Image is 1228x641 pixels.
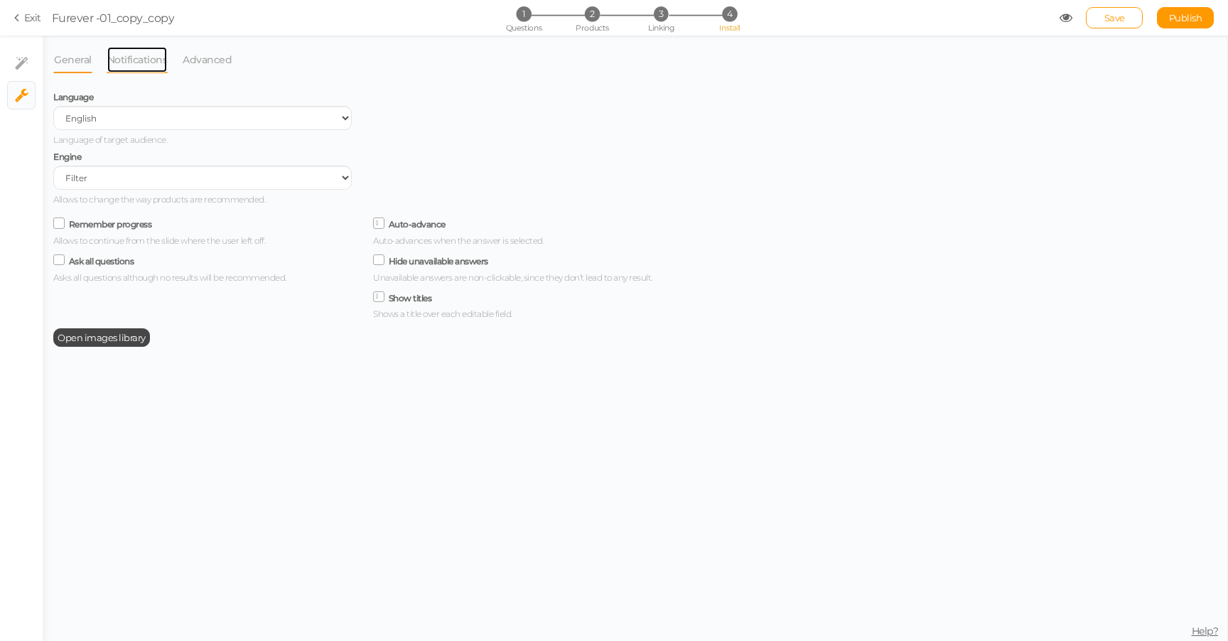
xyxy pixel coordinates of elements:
[559,6,625,21] li: 2 Products
[1192,625,1219,637] span: Help?
[373,308,512,319] span: Shows a title over each editable field.
[373,272,652,283] span: Unavailable answers are non-clickable, since they don’t lead to any result.
[52,9,175,26] div: Furever -01_copy_copy
[1104,12,1125,23] span: Save
[654,6,669,21] span: 3
[107,46,168,73] a: Notifications
[1169,12,1202,23] span: Publish
[58,332,146,343] span: Open images library
[53,92,93,102] span: Language
[389,256,488,266] label: Hide unavailable answers
[53,272,286,283] span: Asks all questions although no results will be recommended.
[722,6,737,21] span: 4
[628,6,694,21] li: 3 Linking
[69,219,152,230] label: Remember progress
[516,6,531,21] span: 1
[576,23,609,33] span: Products
[696,6,763,21] li: 4 Install
[53,134,167,145] span: Language of target audience.
[389,219,446,230] label: Auto-advance
[506,23,542,33] span: Questions
[490,6,556,21] li: 1 Questions
[373,235,544,246] span: Auto-advances when the answer is selected.
[53,151,81,162] span: Engine
[14,11,41,25] a: Exit
[53,194,265,205] span: Allows to change the way products are recommended.
[389,293,432,303] label: Show titles
[53,46,92,73] a: General
[1086,7,1143,28] div: Save
[648,23,674,33] span: Linking
[182,46,232,73] a: Advanced
[69,256,134,266] label: Ask all questions
[53,235,265,246] span: Allows to continue from the slide where the user left off.
[585,6,600,21] span: 2
[719,23,740,33] span: Install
